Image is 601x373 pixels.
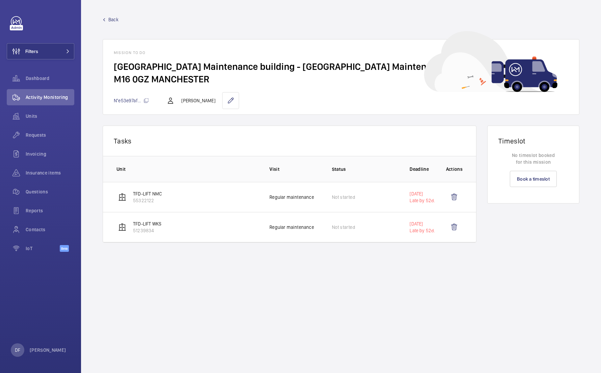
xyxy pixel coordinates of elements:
[269,166,321,172] p: Visit
[26,151,74,157] span: Invoicing
[410,190,435,197] p: [DATE]
[7,43,74,59] button: Filters
[498,152,568,165] p: No timeslot booked for this mission
[26,245,60,252] span: IoT
[133,190,162,197] p: TFD-LIFT NMC
[498,137,568,145] h1: Timeslot
[133,220,161,227] p: TFD-LIFT WKS
[118,223,126,231] img: elevator.svg
[133,197,162,204] p: 55322122
[269,224,314,231] p: Regular maintenance
[332,166,399,172] p: Status
[118,193,126,201] img: elevator.svg
[26,113,74,119] span: Units
[510,171,557,187] a: Book a timeslot
[26,188,74,195] span: Questions
[108,16,119,23] span: Back
[116,166,259,172] p: Unit
[114,60,568,73] h2: [GEOGRAPHIC_DATA] Maintenance building - [GEOGRAPHIC_DATA] Maintenance building,
[114,73,568,85] h2: M16 0GZ MANCHESTER
[424,31,557,92] img: car delivery
[26,94,74,101] span: Activity Monitoring
[26,207,74,214] span: Reports
[269,194,314,201] p: Regular maintenance
[26,75,74,82] span: Dashboard
[181,97,215,104] p: [PERSON_NAME]
[332,194,355,201] p: Not started
[114,98,149,103] span: N°e53e97af...
[15,347,20,353] p: DF
[332,224,355,231] p: Not started
[26,169,74,176] span: Insurance items
[26,132,74,138] span: Requests
[60,245,69,252] span: Beta
[410,220,435,227] p: [DATE]
[410,197,435,204] p: Late by 52d.
[30,347,66,353] p: [PERSON_NAME]
[26,226,74,233] span: Contacts
[25,48,38,55] span: Filters
[114,137,465,145] p: Tasks
[133,227,161,234] p: 51239834
[410,166,435,172] p: Deadline
[114,50,568,55] h1: Mission to do
[446,166,463,172] p: Actions
[410,227,435,234] p: Late by 52d.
